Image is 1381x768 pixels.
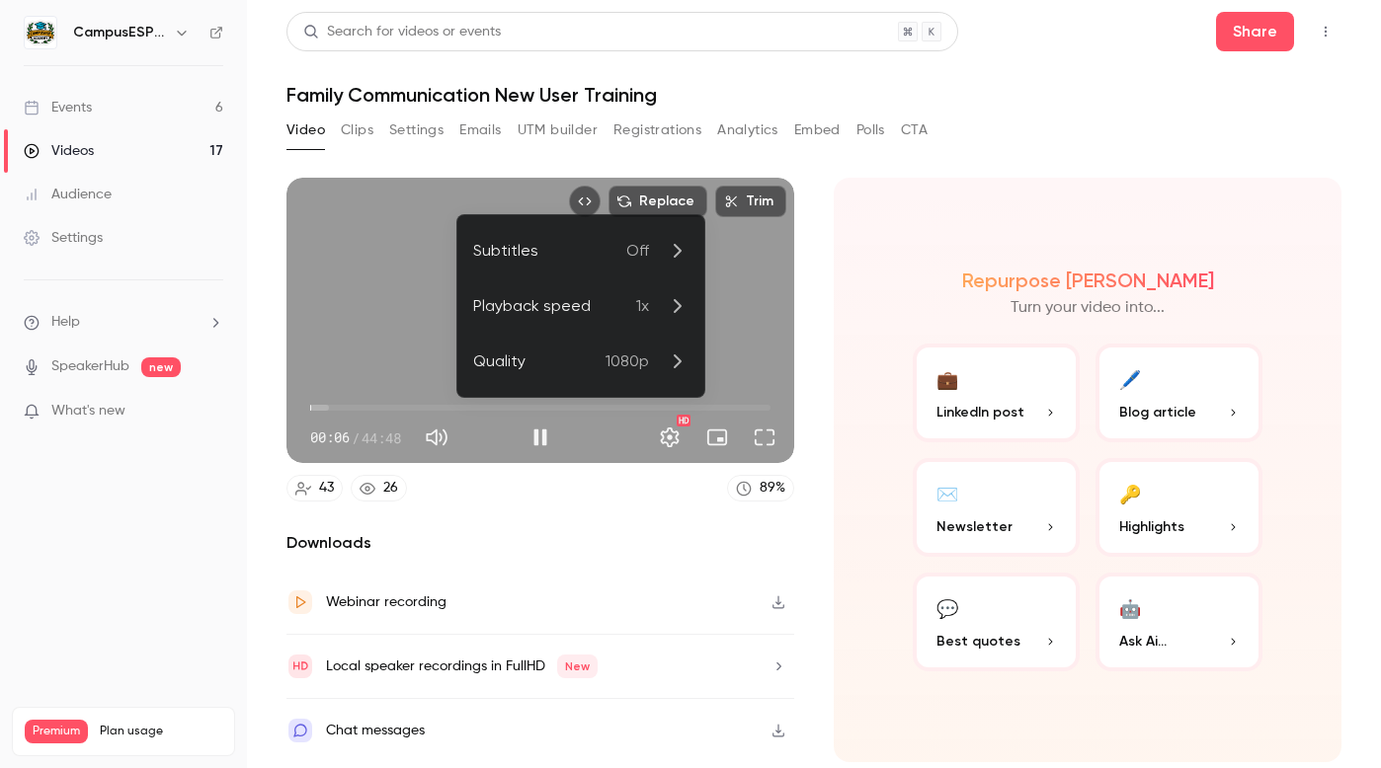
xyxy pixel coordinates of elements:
[473,294,636,318] div: Playback speed
[606,349,649,373] span: 1080p
[473,349,606,373] div: Quality
[457,215,704,397] ul: Settings
[626,239,649,263] span: Off
[473,239,626,263] div: Subtitles
[636,294,649,318] span: 1x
